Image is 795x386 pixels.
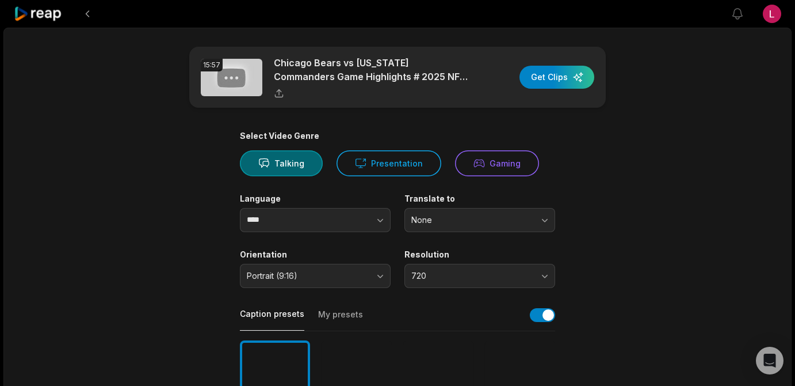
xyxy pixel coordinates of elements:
label: Resolution [404,249,555,260]
div: Select Video Genre [240,131,555,141]
button: My presets [318,309,363,331]
button: Get Clips [519,66,594,89]
div: Open Intercom Messenger [756,347,783,374]
button: 720 [404,264,555,288]
span: Portrait (9:16) [247,271,368,281]
span: None [411,215,532,225]
button: Presentation [337,150,441,176]
div: 15:57 [201,59,223,71]
button: Caption presets [240,308,304,331]
label: Orientation [240,249,391,260]
button: Talking [240,150,323,176]
p: Chicago Bears vs [US_STATE] Commanders Game Highlights # 2025 NFL Season Week 6.mp4 [274,56,472,84]
label: Language [240,194,391,204]
button: None [404,208,555,232]
span: 720 [411,271,532,281]
button: Portrait (9:16) [240,264,391,288]
label: Translate to [404,194,555,204]
button: Gaming [455,150,539,176]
